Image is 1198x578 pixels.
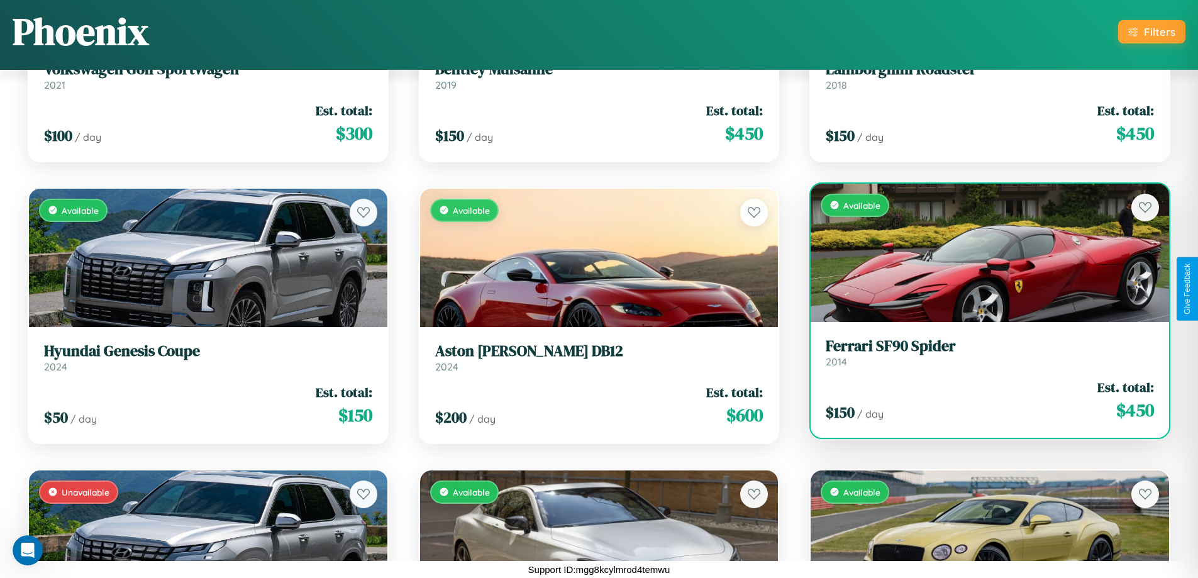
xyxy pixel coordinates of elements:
span: / day [857,408,884,420]
span: 2024 [435,360,458,373]
iframe: Intercom live chat [13,535,43,565]
span: / day [469,413,496,425]
h3: Aston [PERSON_NAME] DB12 [435,342,763,360]
span: / day [70,413,97,425]
span: Est. total: [316,101,372,119]
span: / day [857,131,884,143]
a: Bentley Mulsanne2019 [435,60,763,91]
span: Available [453,205,490,216]
span: $ 150 [826,402,855,423]
span: 2021 [44,79,65,91]
span: $ 150 [338,403,372,428]
a: Lamborghini Roadster2018 [826,60,1154,91]
span: Est. total: [706,383,763,401]
span: Est. total: [316,383,372,401]
span: Available [453,487,490,497]
div: Filters [1144,25,1175,38]
a: Volkswagen Golf SportWagen2021 [44,60,372,91]
a: Hyundai Genesis Coupe2024 [44,342,372,373]
span: $ 450 [1116,121,1154,146]
span: 2019 [435,79,457,91]
div: Give Feedback [1183,264,1192,314]
span: $ 50 [44,407,68,428]
span: $ 450 [725,121,763,146]
span: / day [467,131,493,143]
span: 2024 [44,360,67,373]
span: Available [62,205,99,216]
h3: Ferrari SF90 Spider [826,337,1154,355]
p: Support ID: mgg8kcylmrod4temwu [528,561,670,578]
span: $ 300 [336,121,372,146]
a: Ferrari SF90 Spider2014 [826,337,1154,368]
span: Est. total: [1097,101,1154,119]
span: $ 100 [44,125,72,146]
h3: Volkswagen Golf SportWagen [44,60,372,79]
h3: Bentley Mulsanne [435,60,763,79]
span: Available [843,487,880,497]
span: $ 600 [726,403,763,428]
h3: Lamborghini Roadster [826,60,1154,79]
span: Unavailable [62,487,109,497]
h1: Phoenix [13,6,149,57]
span: $ 450 [1116,397,1154,423]
span: 2014 [826,355,847,368]
span: $ 150 [826,125,855,146]
span: Est. total: [706,101,763,119]
span: 2018 [826,79,847,91]
span: / day [75,131,101,143]
h3: Hyundai Genesis Coupe [44,342,372,360]
span: Available [843,200,880,211]
span: $ 150 [435,125,464,146]
span: $ 200 [435,407,467,428]
button: Filters [1118,20,1185,43]
span: Est. total: [1097,378,1154,396]
a: Aston [PERSON_NAME] DB122024 [435,342,763,373]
